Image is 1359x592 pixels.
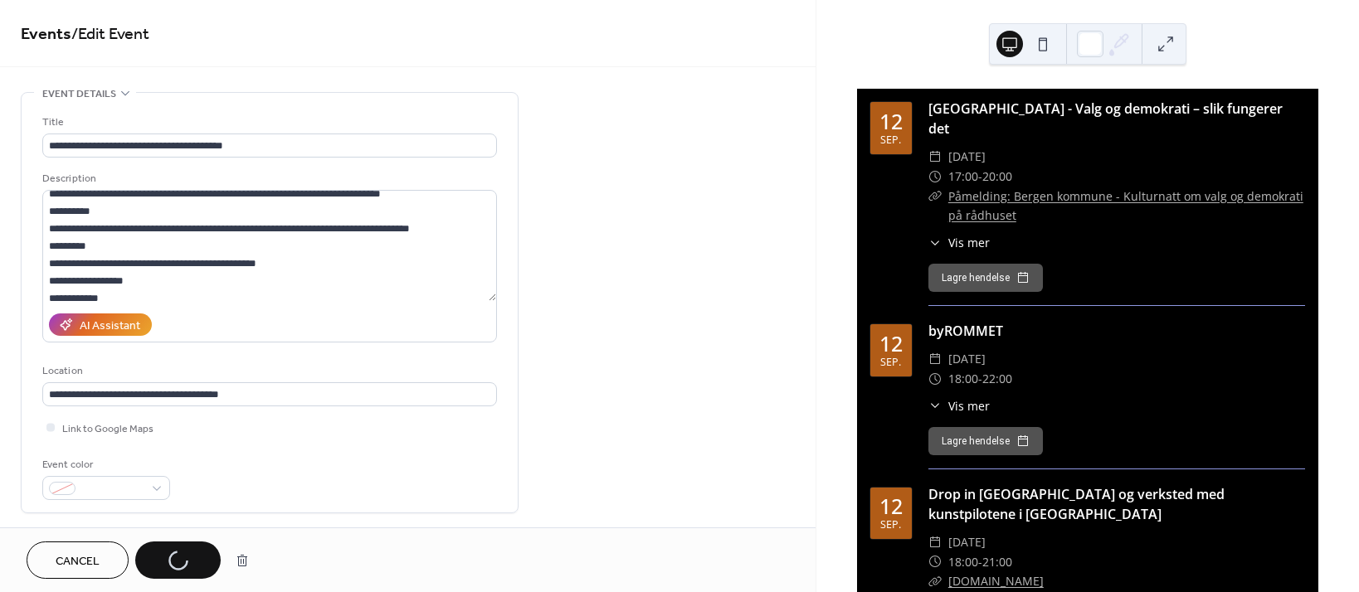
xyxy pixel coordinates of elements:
div: ​ [928,369,942,389]
div: sep. [880,357,901,368]
span: 17:00 [948,167,978,187]
div: ​ [928,234,942,251]
span: / Edit Event [71,18,149,51]
div: ​ [928,167,942,187]
button: Cancel [27,541,129,579]
div: 12 [879,333,903,354]
span: [DATE] [948,532,986,552]
span: - [978,167,982,187]
span: Link to Google Maps [62,420,153,438]
span: Vis mer [948,234,990,251]
div: ​ [928,147,942,167]
span: 18:00 [948,369,978,389]
div: ​ [928,532,942,552]
div: ​ [928,187,942,206]
button: ​Vis mer [928,234,990,251]
span: 21:00 [982,552,1012,572]
button: Lagre hendelse [928,264,1043,292]
div: byROMMET [928,321,1305,341]
span: - [978,552,982,572]
span: 18:00 [948,552,978,572]
a: [DOMAIN_NAME] [948,573,1044,589]
div: Title [42,114,494,131]
div: ​ [928,397,942,415]
button: AI Assistant [49,313,152,336]
div: 12 [879,111,903,132]
a: Events [21,18,71,51]
span: Event details [42,85,116,103]
a: Påmelding: Bergen kommune - Kulturnatt om valg og demokrati på rådhuset [948,188,1303,224]
button: ​Vis mer [928,397,990,415]
div: 12 [879,496,903,517]
span: Cancel [56,553,100,570]
button: Lagre hendelse [928,427,1043,455]
span: [DATE] [948,147,986,167]
span: - [978,369,982,389]
div: ​ [928,571,942,591]
div: Event color [42,456,167,473]
div: sep. [880,520,901,531]
div: sep. [880,135,901,146]
div: ​ [928,349,942,369]
span: 20:00 [982,167,1012,187]
a: [GEOGRAPHIC_DATA] - Valg og demokrati – slik fungerer det [928,99,1283,138]
div: ​ [928,552,942,572]
div: Description [42,170,494,187]
div: Location [42,362,494,380]
div: AI Assistant [80,318,140,335]
span: 22:00 [982,369,1012,389]
span: [DATE] [948,349,986,369]
span: Vis mer [948,397,990,415]
a: Drop in [GEOGRAPHIC_DATA] og verksted med kunstpilotene i [GEOGRAPHIC_DATA] [928,485,1225,523]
